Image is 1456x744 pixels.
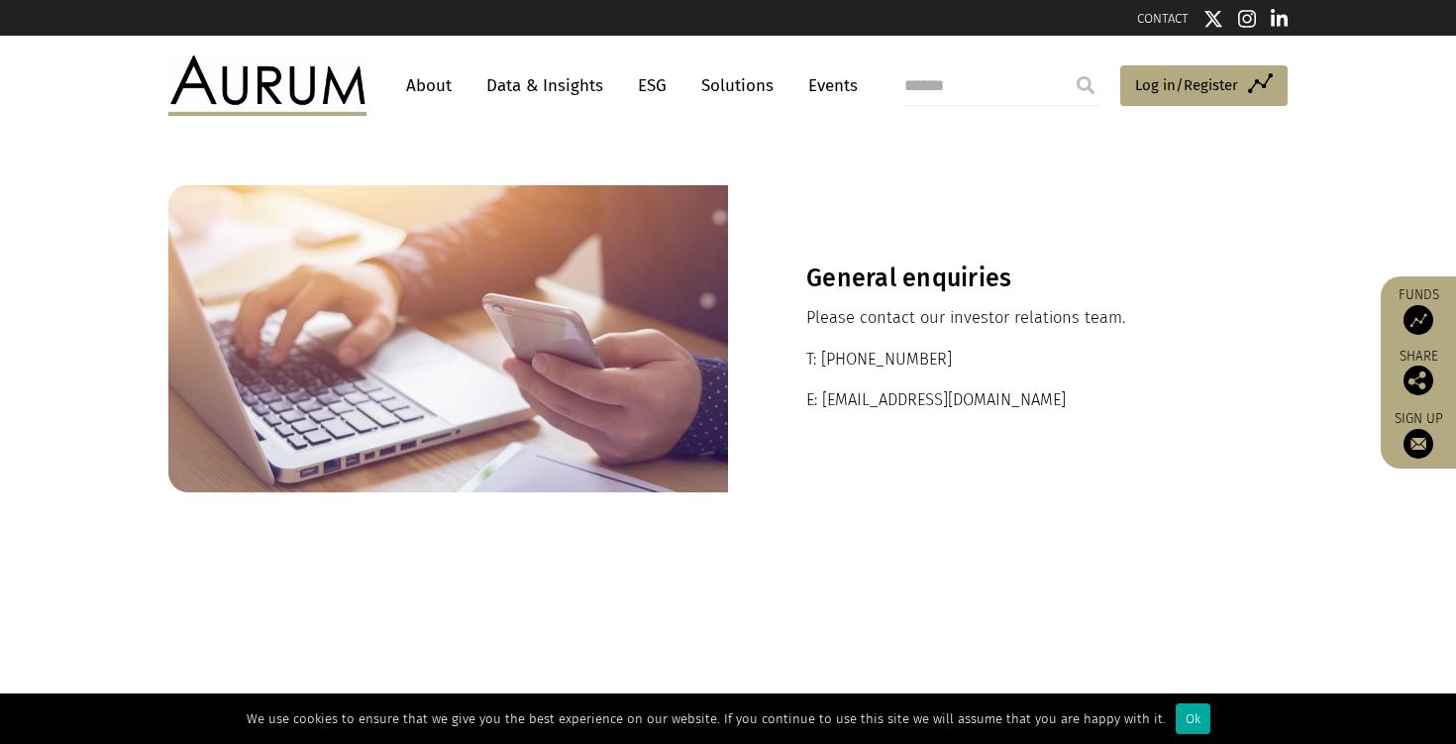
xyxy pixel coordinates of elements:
[1391,410,1446,459] a: Sign up
[628,67,676,104] a: ESG
[1066,65,1105,105] input: Submit
[1176,703,1210,734] div: Ok
[168,55,366,115] img: Aurum
[806,305,1209,331] p: Please contact our investor relations team.
[1271,9,1289,29] img: Linkedin icon
[1391,350,1446,395] div: Share
[1404,366,1433,395] img: Share this post
[1120,65,1288,107] a: Log in/Register
[1203,9,1223,29] img: Twitter icon
[1391,286,1446,335] a: Funds
[806,387,1209,413] p: E: [EMAIL_ADDRESS][DOMAIN_NAME]
[1135,73,1238,97] span: Log in/Register
[1137,11,1189,26] a: CONTACT
[798,67,858,104] a: Events
[806,347,1209,372] p: T: [PHONE_NUMBER]
[1404,429,1433,459] img: Sign up to our newsletter
[1238,9,1256,29] img: Instagram icon
[806,264,1209,293] h3: General enquiries
[396,67,462,104] a: About
[1404,305,1433,335] img: Access Funds
[476,67,613,104] a: Data & Insights
[691,67,783,104] a: Solutions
